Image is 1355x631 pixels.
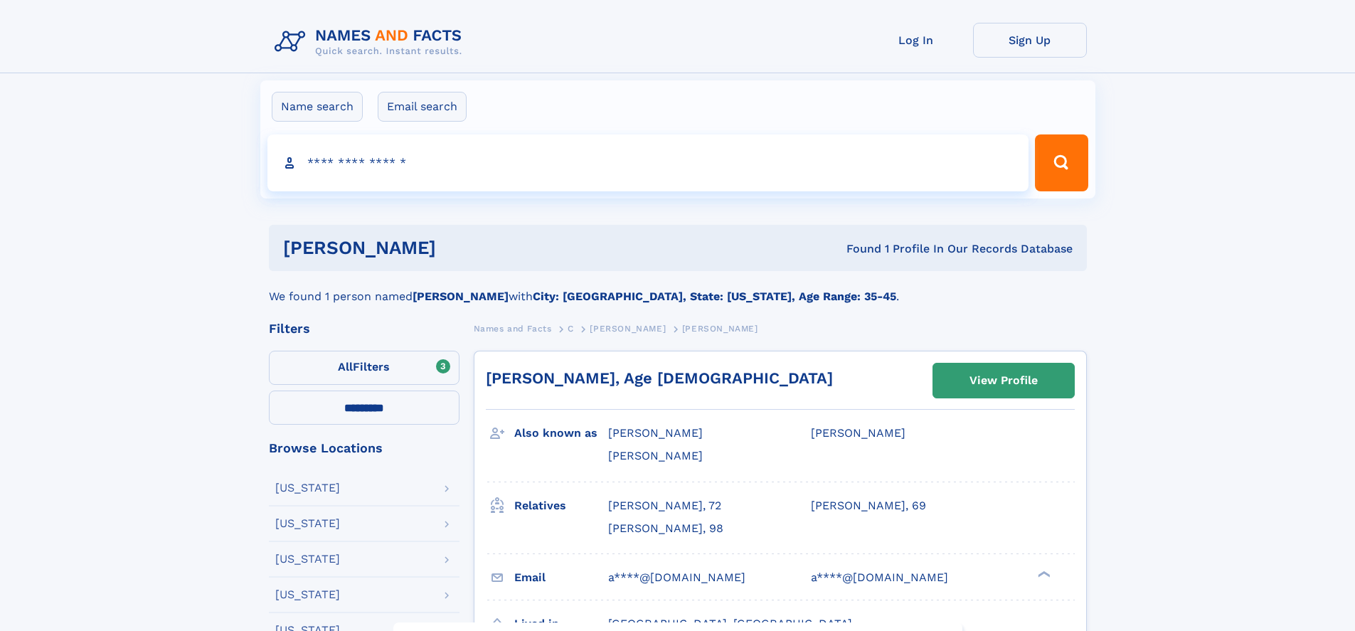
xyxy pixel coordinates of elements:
b: [PERSON_NAME] [413,290,509,303]
a: Names and Facts [474,319,552,337]
span: [PERSON_NAME] [682,324,758,334]
div: [US_STATE] [275,518,340,529]
div: View Profile [969,364,1038,397]
a: [PERSON_NAME], 69 [811,498,926,514]
a: [PERSON_NAME], Age [DEMOGRAPHIC_DATA] [486,369,833,387]
button: Search Button [1035,134,1088,191]
div: Filters [269,322,459,335]
h1: [PERSON_NAME] [283,239,642,257]
span: [PERSON_NAME] [811,426,905,440]
a: Log In [859,23,973,58]
span: C [568,324,574,334]
img: Logo Names and Facts [269,23,474,61]
label: Name search [272,92,363,122]
b: City: [GEOGRAPHIC_DATA], State: [US_STATE], Age Range: 35-45 [533,290,896,303]
a: [PERSON_NAME], 72 [608,498,721,514]
div: [US_STATE] [275,553,340,565]
a: C [568,319,574,337]
input: search input [267,134,1029,191]
div: [US_STATE] [275,589,340,600]
label: Email search [378,92,467,122]
div: We found 1 person named with . [269,271,1087,305]
span: [PERSON_NAME] [608,426,703,440]
label: Filters [269,351,459,385]
a: [PERSON_NAME] [590,319,666,337]
div: [US_STATE] [275,482,340,494]
div: ❯ [1034,569,1051,578]
h3: Email [514,566,608,590]
div: Found 1 Profile In Our Records Database [641,241,1073,257]
a: View Profile [933,364,1074,398]
span: [PERSON_NAME] [608,449,703,462]
span: [GEOGRAPHIC_DATA], [GEOGRAPHIC_DATA] [608,617,852,630]
a: [PERSON_NAME], 98 [608,521,723,536]
h3: Relatives [514,494,608,518]
a: Sign Up [973,23,1087,58]
h3: Also known as [514,421,608,445]
span: [PERSON_NAME] [590,324,666,334]
div: Browse Locations [269,442,459,455]
span: All [338,360,353,373]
